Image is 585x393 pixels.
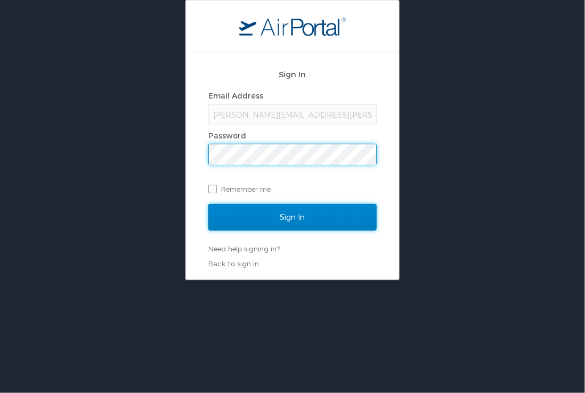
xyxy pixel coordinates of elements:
[208,181,377,197] label: Remember me
[208,91,263,100] label: Email Address
[208,204,377,231] input: Sign In
[208,131,246,140] label: Password
[208,68,377,80] h2: Sign In
[239,17,346,36] img: logo
[208,259,259,268] a: Back to sign in
[208,244,280,253] a: Need help signing in?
